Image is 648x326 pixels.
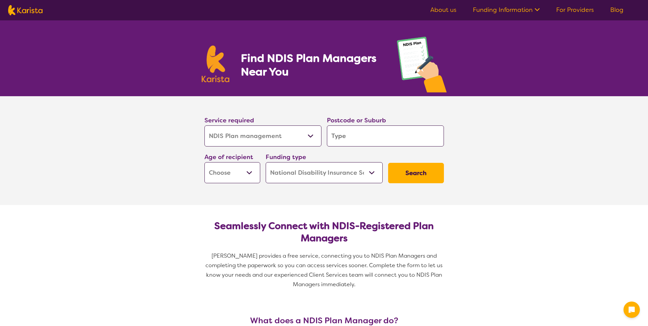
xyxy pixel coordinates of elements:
[8,5,43,15] img: Karista logo
[266,153,306,161] label: Funding type
[210,220,438,244] h2: Seamlessly Connect with NDIS-Registered Plan Managers
[430,6,456,14] a: About us
[473,6,540,14] a: Funding Information
[327,116,386,124] label: Postcode or Suburb
[241,51,383,79] h1: Find NDIS Plan Managers Near You
[202,46,230,82] img: Karista logo
[202,316,447,325] h3: What does a NDIS Plan Manager do?
[556,6,594,14] a: For Providers
[397,37,447,96] img: plan-management
[327,125,444,147] input: Type
[610,6,624,14] a: Blog
[205,252,444,288] span: [PERSON_NAME] provides a free service, connecting you to NDIS Plan Managers and completing the pa...
[204,116,254,124] label: Service required
[388,163,444,183] button: Search
[204,153,253,161] label: Age of recipient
